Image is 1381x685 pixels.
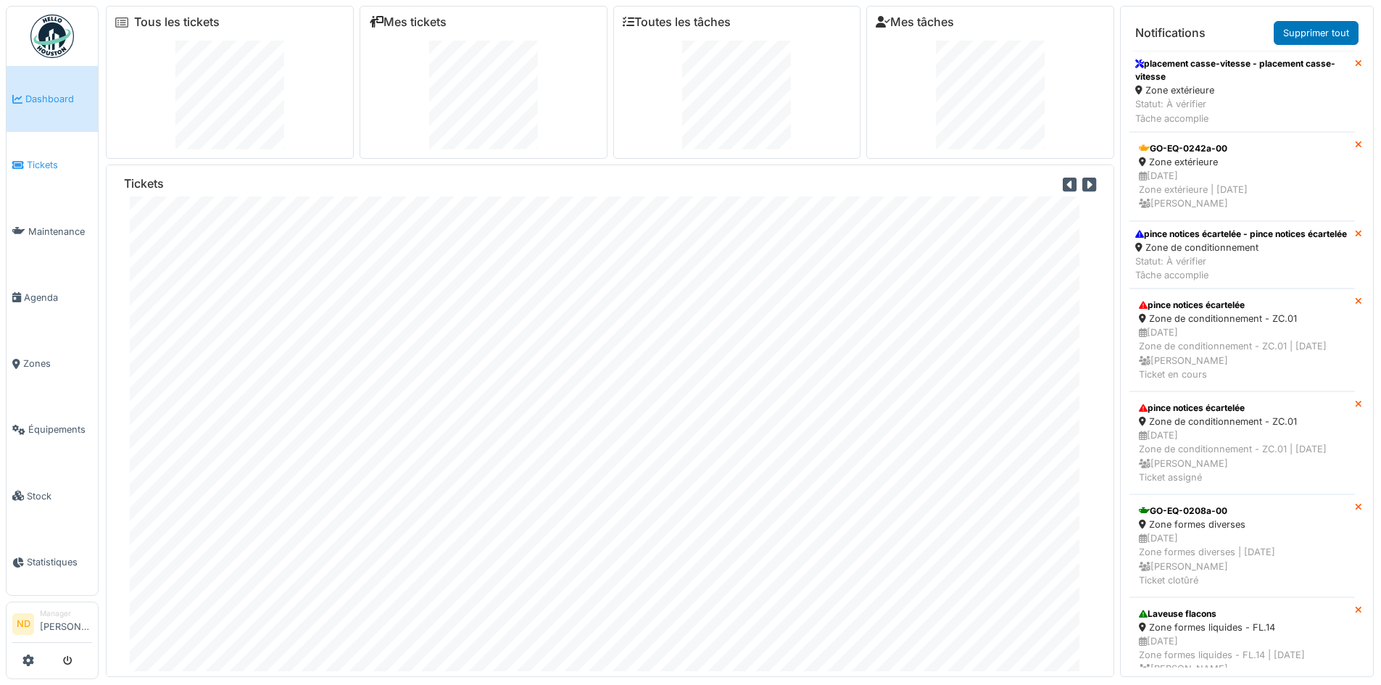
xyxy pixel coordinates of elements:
a: GO-EQ-0208a-00 Zone formes diverses [DATE]Zone formes diverses | [DATE] [PERSON_NAME]Ticket clotûré [1129,494,1355,597]
a: GO-EQ-0242a-00 Zone extérieure [DATE]Zone extérieure | [DATE] [PERSON_NAME] [1129,132,1355,221]
div: Laveuse flacons [1139,607,1345,620]
a: ND Manager[PERSON_NAME] [12,608,92,643]
a: Dashboard [7,66,98,132]
span: Statistiques [27,555,92,569]
div: Zone de conditionnement - ZC.01 [1139,415,1345,428]
div: [DATE] Zone de conditionnement - ZC.01 | [DATE] [PERSON_NAME] Ticket en cours [1139,325,1345,381]
img: Badge_color-CXgf-gQk.svg [30,14,74,58]
h6: Tickets [124,177,164,191]
a: Équipements [7,397,98,462]
a: Stock [7,463,98,529]
span: Dashboard [25,92,92,106]
div: pince notices écartelée [1139,299,1345,312]
a: Zones [7,331,98,397]
div: pince notices écartelée [1139,402,1345,415]
a: Agenda [7,265,98,331]
div: Zone extérieure [1135,83,1349,97]
a: Mes tickets [369,15,447,29]
span: Équipements [28,423,92,436]
div: placement casse-vitesse - placement casse-vitesse [1135,57,1349,83]
a: Maintenance [7,199,98,265]
span: Agenda [24,291,92,304]
a: Tickets [7,132,98,198]
div: GO-EQ-0208a-00 [1139,505,1345,518]
div: [DATE] Zone extérieure | [DATE] [PERSON_NAME] [1139,169,1345,211]
h6: Notifications [1135,26,1206,40]
div: Zone extérieure [1139,155,1345,169]
div: Zone formes diverses [1139,518,1345,531]
span: Maintenance [28,225,92,238]
div: Zone formes liquides - FL.14 [1139,620,1345,634]
div: [DATE] Zone formes diverses | [DATE] [PERSON_NAME] Ticket clotûré [1139,531,1345,587]
a: Mes tâches [876,15,954,29]
span: Stock [27,489,92,503]
div: Statut: À vérifier Tâche accomplie [1135,97,1349,125]
a: Toutes les tâches [623,15,731,29]
div: [DATE] Zone de conditionnement - ZC.01 | [DATE] [PERSON_NAME] Ticket assigné [1139,428,1345,484]
a: Tous les tickets [134,15,220,29]
div: Zone de conditionnement - ZC.01 [1139,312,1345,325]
a: pince notices écartelée Zone de conditionnement - ZC.01 [DATE]Zone de conditionnement - ZC.01 | [... [1129,288,1355,391]
div: GO-EQ-0242a-00 [1139,142,1345,155]
div: Manager [40,608,92,619]
li: [PERSON_NAME] [40,608,92,639]
span: Zones [23,357,92,370]
li: ND [12,613,34,635]
a: pince notices écartelée - pince notices écartelée Zone de conditionnement Statut: À vérifierTâche... [1129,221,1355,289]
span: Tickets [27,158,92,172]
a: Statistiques [7,529,98,595]
a: pince notices écartelée Zone de conditionnement - ZC.01 [DATE]Zone de conditionnement - ZC.01 | [... [1129,391,1355,494]
a: Supprimer tout [1274,21,1359,45]
div: Statut: À vérifier Tâche accomplie [1135,254,1347,282]
div: Zone de conditionnement [1135,241,1347,254]
div: pince notices écartelée - pince notices écartelée [1135,228,1347,241]
a: placement casse-vitesse - placement casse-vitesse Zone extérieure Statut: À vérifierTâche accomplie [1129,51,1355,132]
